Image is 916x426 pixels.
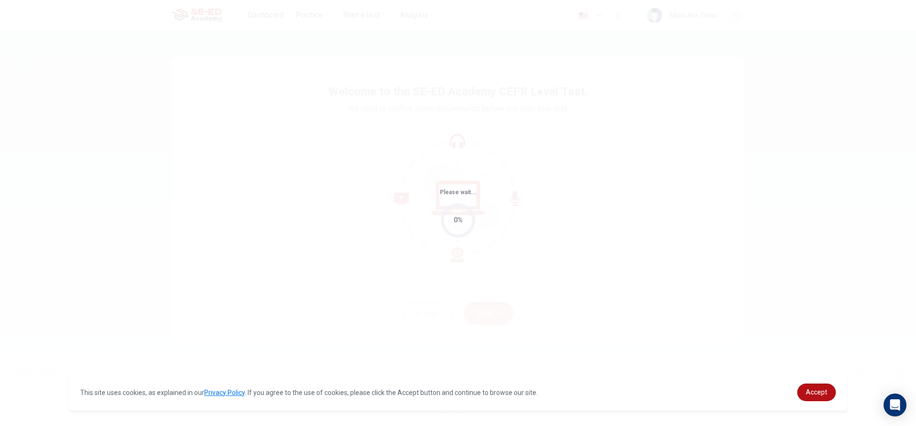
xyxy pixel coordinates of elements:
div: Open Intercom Messenger [884,394,906,416]
span: Please wait... [440,189,477,196]
a: dismiss cookie message [797,384,836,401]
div: cookieconsent [69,374,847,411]
a: Privacy Policy [204,389,245,396]
div: 0% [454,215,463,226]
span: This site uses cookies, as explained in our . If you agree to the use of cookies, please click th... [80,389,538,396]
span: Accept [806,388,827,396]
